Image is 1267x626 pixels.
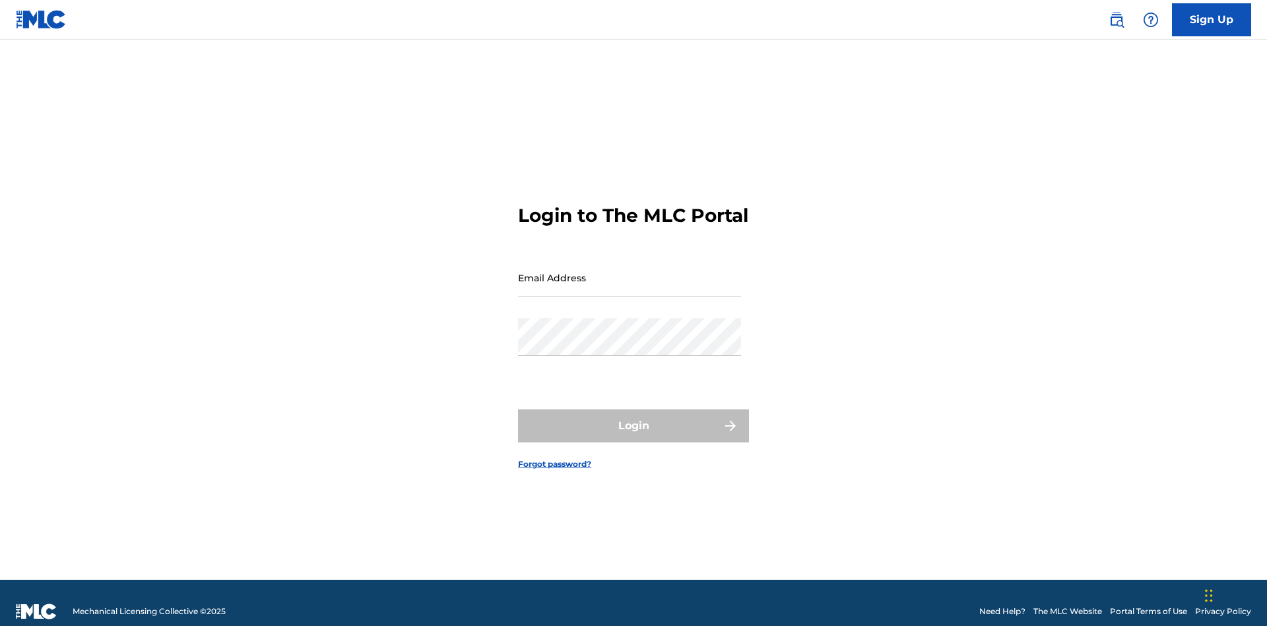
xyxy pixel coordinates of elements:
img: logo [16,604,57,619]
h3: Login to The MLC Portal [518,204,748,227]
a: Public Search [1103,7,1130,33]
a: Portal Terms of Use [1110,606,1187,617]
a: Privacy Policy [1195,606,1251,617]
span: Mechanical Licensing Collective © 2025 [73,606,226,617]
a: Sign Up [1172,3,1251,36]
img: MLC Logo [16,10,67,29]
div: Drag [1205,576,1213,615]
a: The MLC Website [1033,606,1102,617]
a: Need Help? [979,606,1025,617]
iframe: Chat Widget [1201,563,1267,626]
img: search [1109,12,1124,28]
a: Forgot password? [518,458,591,470]
div: Help [1138,7,1164,33]
img: help [1143,12,1159,28]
